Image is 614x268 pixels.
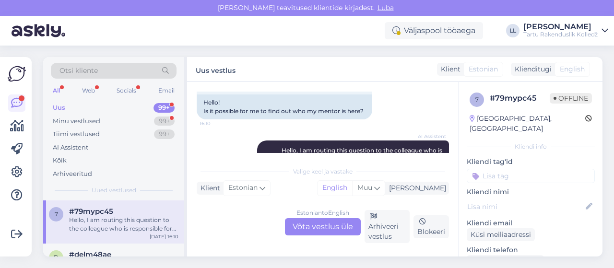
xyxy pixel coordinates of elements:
div: AI Assistent [53,143,88,152]
span: Hello, I am routing this question to the colleague who is responsible for this topic. The reply m... [272,147,444,171]
div: Tartu Rakenduslik Kolledž [523,31,598,38]
div: 99+ [153,103,175,113]
span: #delm48ae [69,250,111,259]
div: Email [156,84,177,97]
div: Arhiveeritud [53,169,92,179]
input: Lisa nimi [467,201,584,212]
label: Uus vestlus [196,63,236,76]
div: Väljaspool tööaega [385,22,483,39]
p: Kliendi nimi [467,187,595,197]
span: 16:10 [200,120,236,127]
div: Arhiveeri vestlus [365,210,410,243]
div: Web [80,84,97,97]
span: Luba [375,3,397,12]
p: Kliendi email [467,218,595,228]
div: Kõik [53,156,67,165]
div: Socials [115,84,138,97]
div: 99+ [154,129,175,139]
div: 99+ [154,117,175,126]
div: Klient [437,64,460,74]
div: Estonian to English [296,209,349,217]
div: [DATE] 16:10 [150,233,178,240]
span: #79mypc45 [69,207,113,216]
span: d [54,254,59,261]
div: All [51,84,62,97]
div: [PERSON_NAME] [385,183,446,193]
div: [GEOGRAPHIC_DATA], [GEOGRAPHIC_DATA] [470,114,585,134]
span: 7 [475,96,479,103]
div: Hello, I am routing this question to the colleague who is responsible for this topic. The reply m... [69,216,178,233]
div: Klienditugi [511,64,552,74]
span: English [560,64,585,74]
div: Uus [53,103,65,113]
div: Tiimi vestlused [53,129,100,139]
div: Küsi telefoninumbrit [467,255,544,268]
span: Uued vestlused [92,186,136,195]
span: Estonian [469,64,498,74]
span: Estonian [228,183,258,193]
div: Valige keel ja vastake [197,167,449,176]
span: AI Assistent [410,133,446,140]
div: # 79mypc45 [490,93,550,104]
p: Kliendi telefon [467,245,595,255]
p: Kliendi tag'id [467,157,595,167]
span: Muu [357,183,372,192]
div: Klient [197,183,220,193]
span: Offline [550,93,592,104]
div: LL [506,24,520,37]
div: Võta vestlus üle [285,218,361,235]
img: Askly Logo [8,65,26,83]
div: Kliendi info [467,142,595,151]
div: [PERSON_NAME] [523,23,598,31]
div: Minu vestlused [53,117,100,126]
a: [PERSON_NAME]Tartu Rakenduslik Kolledž [523,23,608,38]
div: Blokeeri [413,215,449,238]
div: Küsi meiliaadressi [467,228,535,241]
div: English [318,181,352,195]
span: 7 [55,210,58,218]
input: Lisa tag [467,169,595,183]
div: Hello! Is it possible for me to find out who my mentor is here? [197,94,372,119]
span: Otsi kliente [59,66,98,76]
